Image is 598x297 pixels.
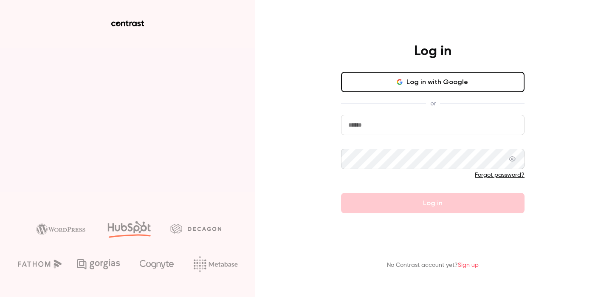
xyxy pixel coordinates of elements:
h4: Log in [414,43,451,60]
a: Forgot password? [475,172,525,178]
a: Sign up [458,262,479,268]
p: No Contrast account yet? [387,261,479,270]
span: or [426,99,440,108]
img: decagon [170,224,221,233]
button: Log in with Google [341,72,525,92]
